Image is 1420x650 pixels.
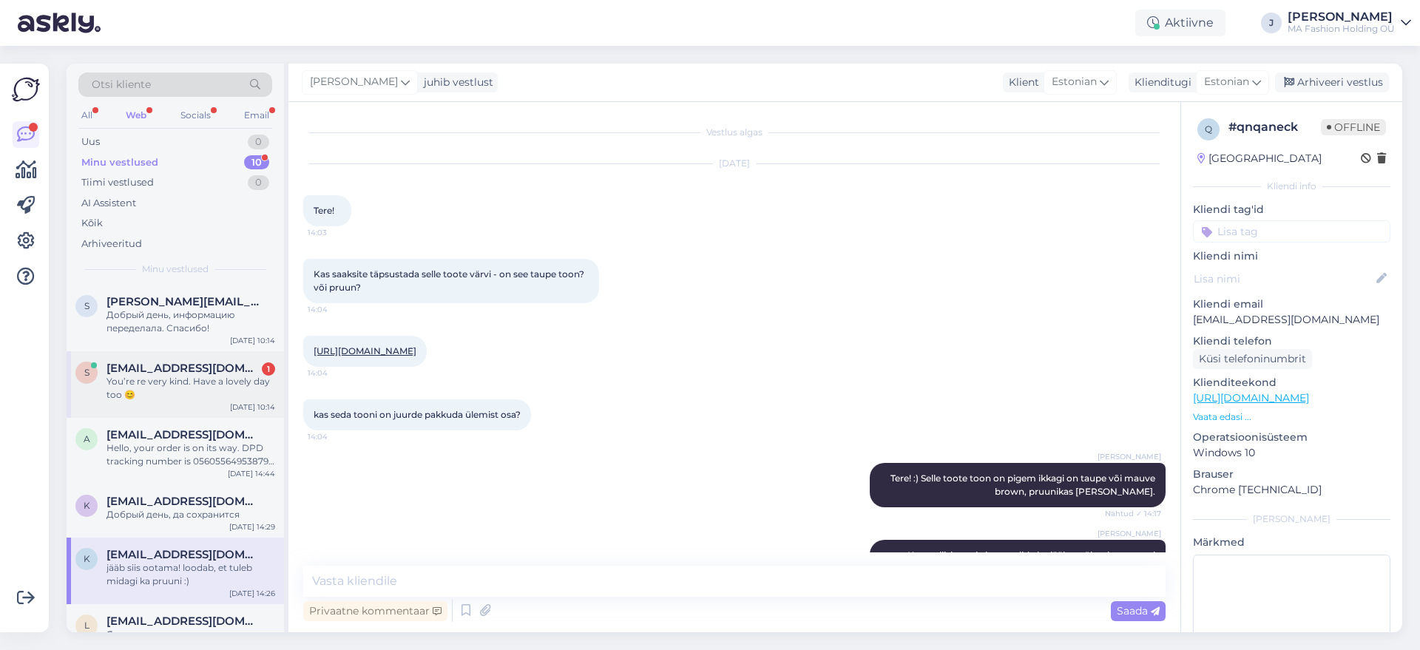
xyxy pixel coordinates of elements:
span: Tere! [314,205,334,216]
div: Uus [81,135,100,149]
div: Klienditugi [1129,75,1191,90]
div: Kliendi info [1193,180,1390,193]
span: Estonian [1052,74,1097,90]
div: 0 [248,135,269,149]
span: 14:04 [308,368,363,379]
div: J [1261,13,1282,33]
div: [DATE] 10:14 [230,402,275,413]
span: Saada [1117,604,1160,617]
div: Hello, your order is on its way. DPD tracking number is 05605564953879. ETA is [DATE] [106,441,275,468]
div: # qnqaneck [1228,118,1321,136]
div: Aktiivne [1135,10,1225,36]
div: Email [241,106,272,125]
p: [EMAIL_ADDRESS][DOMAIN_NAME] [1193,312,1390,328]
div: Добрый день, информацию переделала. Спасибо! [106,308,275,335]
span: Tere! :) Selle toote toon on pigem ikkagi on taupe või mauve brown, pruunikas [PERSON_NAME]. [890,473,1157,497]
span: 14:03 [308,227,363,238]
div: [GEOGRAPHIC_DATA] [1197,151,1322,166]
span: 14:04 [308,304,363,315]
span: kas seda tooni on juurde pakkuda ülemist osa? [314,409,521,420]
p: Chrome [TECHNICAL_ID] [1193,482,1390,498]
div: [PERSON_NAME] [1193,512,1390,526]
div: AI Assistent [81,196,136,211]
div: Tiimi vestlused [81,175,154,190]
div: Vestlus algas [303,126,1166,139]
div: Küsi telefoninumbrit [1193,349,1312,369]
div: [DATE] [303,157,1166,170]
p: Kliendi email [1193,297,1390,312]
p: Brauser [1193,467,1390,482]
div: 10 [244,155,269,170]
p: Kliendi nimi [1193,248,1390,264]
span: q [1205,123,1212,135]
span: Estonian [1204,74,1249,90]
span: Kontrollisin meie jaepoodide laojääke ... ülemist osa mul samas toonis pakkuda ei ole enam kahjuks. [907,549,1157,574]
div: You’re re very kind. Have a lovely day too 😊 [106,375,275,402]
span: Minu vestlused [142,263,209,276]
span: kortan64@bk.ru [106,495,260,508]
span: [PERSON_NAME] [1098,528,1161,539]
span: Offline [1321,119,1386,135]
div: 0 [248,175,269,190]
div: [DATE] 14:26 [229,588,275,599]
span: Otsi kliente [92,77,151,92]
div: Klient [1003,75,1039,90]
p: Kliendi telefon [1193,334,1390,349]
div: Socials [177,106,214,125]
span: aga.oller@gmail.com [106,428,260,441]
span: Kas saaksite täpsustada selle toote värvi - on see taupe toon? või pruun? [314,268,586,293]
div: Web [123,106,149,125]
span: k [84,553,90,564]
div: [DATE] 14:29 [229,521,275,532]
span: 14:04 [308,431,363,442]
a: [URL][DOMAIN_NAME] [314,345,416,356]
div: MA Fashion Holding OÜ [1288,23,1395,35]
span: k [84,500,90,511]
span: a [84,433,90,444]
div: Minu vestlused [81,155,158,170]
span: Nähtud ✓ 14:17 [1105,508,1161,519]
span: l [84,620,89,631]
p: Windows 10 [1193,445,1390,461]
div: Kõik [81,216,103,231]
div: Arhiveeritud [81,237,142,251]
div: 1 [262,362,275,376]
div: jääb siis ootama! loodab, et tuleb midagi ka pruuni :) [106,561,275,588]
span: Svetlana.satskova@mail.ru [106,295,260,308]
div: Privaatne kommentaar [303,601,447,621]
span: ldtalli@inbox.lv [106,615,260,628]
span: st.stoykova@gmail.com [106,362,260,375]
p: Klienditeekond [1193,375,1390,390]
a: [URL][DOMAIN_NAME] [1193,391,1309,404]
span: [PERSON_NAME] [310,74,398,90]
div: Arhiveeri vestlus [1275,72,1389,92]
a: [PERSON_NAME]MA Fashion Holding OÜ [1288,11,1411,35]
p: Kliendi tag'id [1193,202,1390,217]
div: [DATE] 14:44 [228,468,275,479]
span: kadrysaal@gmail.com [106,548,260,561]
span: [PERSON_NAME] [1098,451,1161,462]
div: [PERSON_NAME] [1288,11,1395,23]
div: juhib vestlust [418,75,493,90]
div: [DATE] 10:14 [230,335,275,346]
p: Vaata edasi ... [1193,410,1390,424]
img: Askly Logo [12,75,40,104]
p: Märkmed [1193,535,1390,550]
span: s [84,367,89,378]
div: All [78,106,95,125]
p: Operatsioonisüsteem [1193,430,1390,445]
span: S [84,300,89,311]
input: Lisa nimi [1194,271,1373,287]
input: Lisa tag [1193,220,1390,243]
div: Добрый день, да сохранится [106,508,275,521]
